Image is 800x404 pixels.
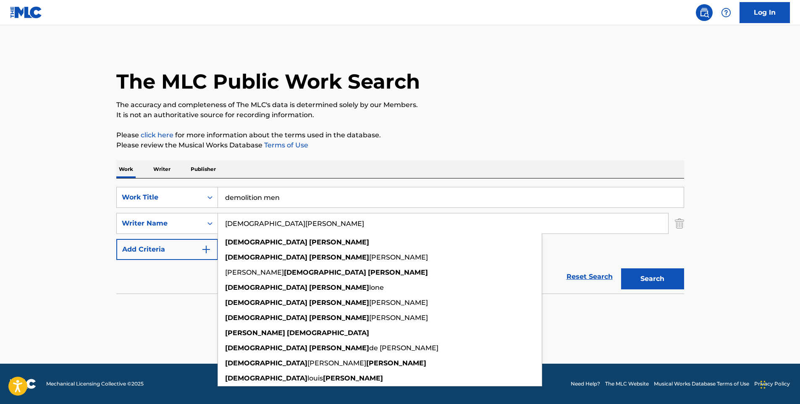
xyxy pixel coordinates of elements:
span: Mechanical Licensing Collective © 2025 [46,380,144,388]
strong: [PERSON_NAME] [225,329,285,337]
span: [PERSON_NAME] [369,253,428,261]
p: It is not an authoritative source for recording information. [116,110,684,120]
button: Add Criteria [116,239,218,260]
img: 9d2ae6d4665cec9f34b9.svg [201,244,211,254]
strong: [DEMOGRAPHIC_DATA] [284,268,366,276]
strong: [PERSON_NAME] [309,344,369,352]
a: click here [141,131,173,139]
a: The MLC Website [605,380,649,388]
div: Drag [761,372,766,397]
strong: [DEMOGRAPHIC_DATA] [225,359,307,367]
p: Please review the Musical Works Database [116,140,684,150]
a: Reset Search [562,268,617,286]
strong: [DEMOGRAPHIC_DATA] [225,344,307,352]
span: [PERSON_NAME] [369,314,428,322]
div: Help [718,4,734,21]
p: Please for more information about the terms used in the database. [116,130,684,140]
a: Public Search [696,4,713,21]
strong: [PERSON_NAME] [323,374,383,382]
span: louis [307,374,323,382]
strong: [DEMOGRAPHIC_DATA] [225,253,307,261]
div: Writer Name [122,218,197,228]
strong: [PERSON_NAME] [309,314,369,322]
span: [PERSON_NAME] [307,359,366,367]
img: Delete Criterion [675,213,684,234]
span: [PERSON_NAME] [225,268,284,276]
strong: [PERSON_NAME] [309,299,369,307]
h1: The MLC Public Work Search [116,69,420,94]
strong: [DEMOGRAPHIC_DATA] [225,238,307,246]
strong: [PERSON_NAME] [368,268,428,276]
a: Musical Works Database Terms of Use [654,380,749,388]
a: Terms of Use [262,141,308,149]
strong: [PERSON_NAME] [309,238,369,246]
span: lone [369,283,384,291]
img: search [699,8,709,18]
strong: [DEMOGRAPHIC_DATA] [225,374,307,382]
img: help [721,8,731,18]
strong: [DEMOGRAPHIC_DATA] [287,329,369,337]
img: MLC Logo [10,6,42,18]
p: Writer [151,160,173,178]
strong: [DEMOGRAPHIC_DATA] [225,299,307,307]
span: de [PERSON_NAME] [369,344,438,352]
p: The accuracy and completeness of The MLC's data is determined solely by our Members. [116,100,684,110]
a: Need Help? [571,380,600,388]
div: Work Title [122,192,197,202]
span: [PERSON_NAME] [369,299,428,307]
a: Log In [740,2,790,23]
strong: [PERSON_NAME] [366,359,426,367]
strong: [PERSON_NAME] [309,253,369,261]
a: Privacy Policy [754,380,790,388]
p: Publisher [188,160,218,178]
strong: [DEMOGRAPHIC_DATA] [225,314,307,322]
p: Work [116,160,136,178]
iframe: Chat Widget [758,364,800,404]
button: Search [621,268,684,289]
strong: [PERSON_NAME] [309,283,369,291]
strong: [DEMOGRAPHIC_DATA] [225,283,307,291]
img: logo [10,379,36,389]
form: Search Form [116,187,684,294]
